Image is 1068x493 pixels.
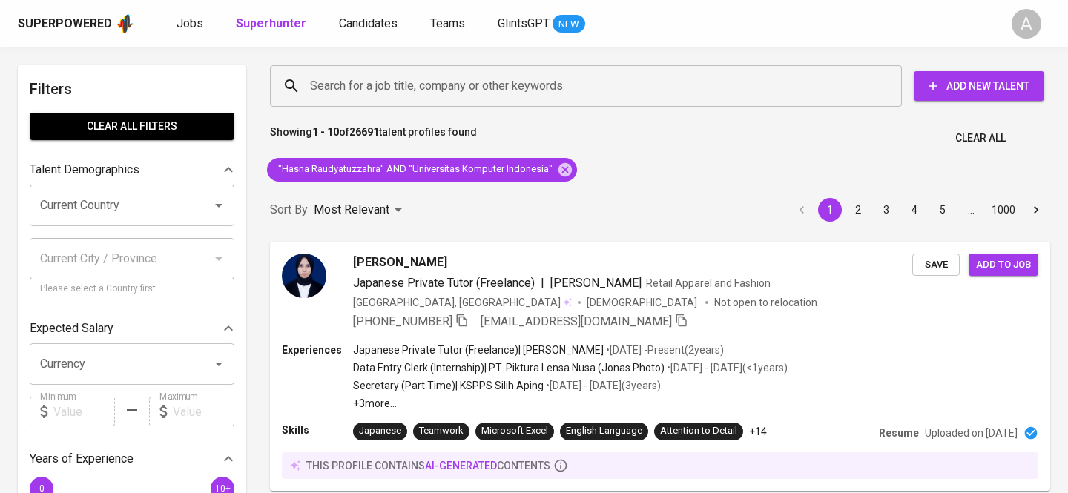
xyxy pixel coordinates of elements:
span: Teams [430,16,465,30]
p: this profile contains contents [306,458,550,473]
button: Clear All filters [30,113,234,140]
div: Japanese [359,424,401,438]
b: 1 - 10 [312,126,339,138]
p: Skills [282,423,353,437]
span: [EMAIL_ADDRESS][DOMAIN_NAME] [481,314,672,328]
div: Microsoft Excel [481,424,548,438]
div: English Language [566,424,642,438]
b: 26691 [349,126,379,138]
input: Value [53,397,115,426]
div: [GEOGRAPHIC_DATA], [GEOGRAPHIC_DATA] [353,295,572,310]
p: • [DATE] - [DATE] ( <1 years ) [665,360,788,375]
button: Add to job [969,254,1038,277]
p: +14 [749,424,767,439]
button: Go to page 1000 [987,198,1020,222]
span: NEW [553,17,585,32]
button: Clear All [949,125,1012,152]
div: Teamwork [419,424,464,438]
p: Secretary (Part Time) | KSPPS Silih Aping [353,378,544,393]
input: Value [173,397,234,426]
div: Most Relevant [314,196,407,224]
a: Superpoweredapp logo [18,13,135,35]
p: Please select a Country first [40,282,224,297]
a: Candidates [339,15,400,33]
a: Jobs [177,15,206,33]
span: Save [920,257,952,274]
p: • [DATE] - Present ( 2 years ) [604,343,724,357]
button: Go to page 2 [846,198,870,222]
span: "Hasna Raudyatuzzahra" AND "Universitas Komputer Indonesia" [267,162,561,176]
div: "Hasna Raudyatuzzahra" AND "Universitas Komputer Indonesia" [267,158,577,182]
div: … [959,202,983,217]
span: Add New Talent [926,77,1032,96]
div: Expected Salary [30,314,234,343]
span: Clear All [955,129,1006,148]
img: f7e9a9e94a3425b8594498194989af9a.jpg [282,254,326,298]
div: Years of Experience [30,444,234,474]
div: Superpowered [18,16,112,33]
span: [PERSON_NAME] [550,276,642,290]
span: Candidates [339,16,398,30]
p: Most Relevant [314,201,389,219]
div: Talent Demographics [30,155,234,185]
a: [PERSON_NAME]Japanese Private Tutor (Freelance)|[PERSON_NAME]Retail Apparel and Fashion[GEOGRAPHI... [270,242,1050,491]
button: Open [208,195,229,216]
b: Superhunter [236,16,306,30]
span: AI-generated [425,460,497,472]
a: Teams [430,15,468,33]
span: Jobs [177,16,203,30]
p: Resume [879,426,919,440]
p: Data Entry Clerk (Internship) | PT. Piktura Lensa Nusa (Jonas Photo) [353,360,665,375]
button: Go to next page [1024,198,1048,222]
div: A [1012,9,1041,39]
button: Go to page 4 [903,198,926,222]
p: Uploaded on [DATE] [925,426,1018,440]
a: GlintsGPT NEW [498,15,585,33]
p: Sort By [270,201,308,219]
span: [PHONE_NUMBER] [353,314,452,328]
span: | [541,274,544,292]
nav: pagination navigation [788,198,1050,222]
h6: Filters [30,77,234,101]
p: Years of Experience [30,450,133,468]
p: Expected Salary [30,320,113,337]
p: Japanese Private Tutor (Freelance) | [PERSON_NAME] [353,343,604,357]
span: [DEMOGRAPHIC_DATA] [587,295,699,310]
span: GlintsGPT [498,16,550,30]
button: Save [912,254,960,277]
span: Add to job [976,257,1031,274]
span: Japanese Private Tutor (Freelance) [353,276,535,290]
button: page 1 [818,198,842,222]
button: Open [208,354,229,374]
span: [PERSON_NAME] [353,254,447,271]
p: Experiences [282,343,353,357]
img: app logo [115,13,135,35]
p: +3 more ... [353,396,788,411]
a: Superhunter [236,15,309,33]
button: Go to page 3 [874,198,898,222]
div: Attention to Detail [660,424,737,438]
span: Retail Apparel and Fashion [646,277,771,289]
p: Showing of talent profiles found [270,125,477,152]
span: Clear All filters [42,117,222,136]
button: Add New Talent [914,71,1044,101]
button: Go to page 5 [931,198,955,222]
p: Not open to relocation [714,295,817,310]
p: • [DATE] - [DATE] ( 3 years ) [544,378,661,393]
p: Talent Demographics [30,161,139,179]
